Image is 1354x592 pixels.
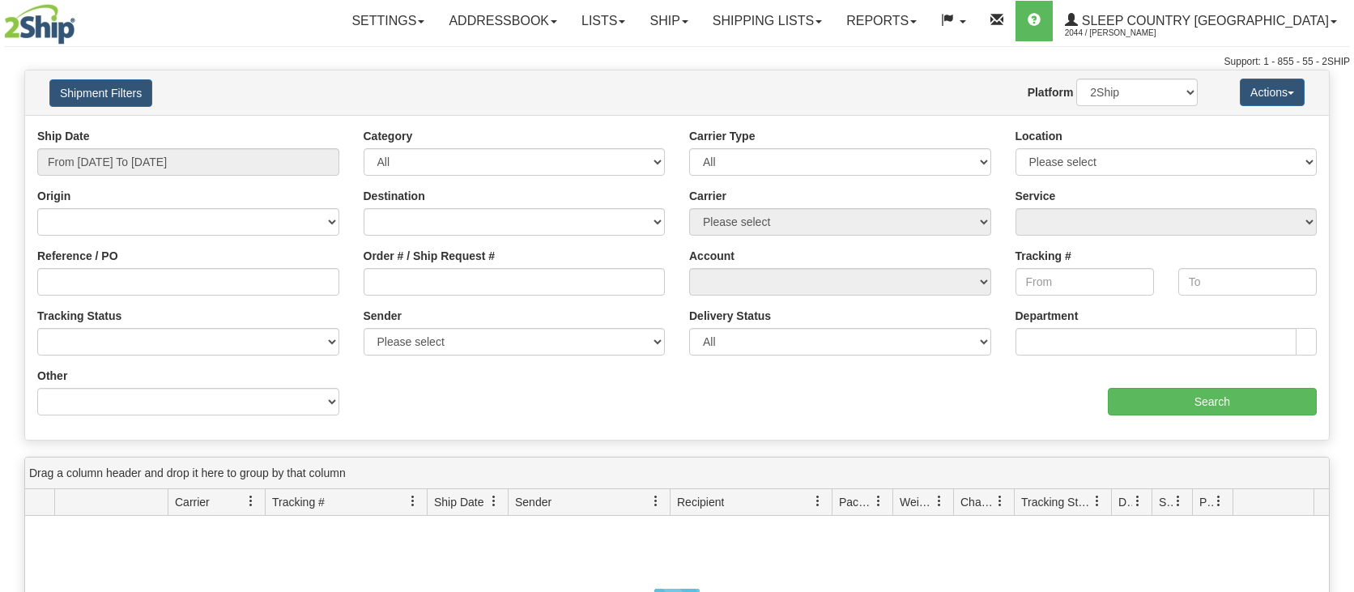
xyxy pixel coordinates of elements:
[1053,1,1349,41] a: Sleep Country [GEOGRAPHIC_DATA] 2044 / [PERSON_NAME]
[480,488,508,515] a: Ship Date filter column settings
[1108,388,1317,415] input: Search
[1015,188,1056,204] label: Service
[637,1,700,41] a: Ship
[1078,14,1329,28] span: Sleep Country [GEOGRAPHIC_DATA]
[1124,488,1152,515] a: Delivery Status filter column settings
[689,248,734,264] label: Account
[339,1,436,41] a: Settings
[1205,488,1233,515] a: Pickup Status filter column settings
[37,248,118,264] label: Reference / PO
[1118,494,1132,510] span: Delivery Status
[677,494,724,510] span: Recipient
[865,488,892,515] a: Packages filter column settings
[37,188,70,204] label: Origin
[700,1,834,41] a: Shipping lists
[1199,494,1213,510] span: Pickup Status
[237,488,265,515] a: Carrier filter column settings
[515,494,551,510] span: Sender
[689,188,726,204] label: Carrier
[436,1,569,41] a: Addressbook
[399,488,427,515] a: Tracking # filter column settings
[1021,494,1092,510] span: Tracking Status
[37,308,121,324] label: Tracking Status
[364,248,496,264] label: Order # / Ship Request #
[364,128,413,144] label: Category
[569,1,637,41] a: Lists
[900,494,934,510] span: Weight
[1084,488,1111,515] a: Tracking Status filter column settings
[960,494,994,510] span: Charge
[434,494,483,510] span: Ship Date
[926,488,953,515] a: Weight filter column settings
[175,494,210,510] span: Carrier
[1165,488,1192,515] a: Shipment Issues filter column settings
[1015,248,1071,264] label: Tracking #
[1015,268,1154,296] input: From
[839,494,873,510] span: Packages
[804,488,832,515] a: Recipient filter column settings
[364,308,402,324] label: Sender
[1159,494,1173,510] span: Shipment Issues
[642,488,670,515] a: Sender filter column settings
[364,188,425,204] label: Destination
[1028,84,1074,100] label: Platform
[37,368,67,384] label: Other
[1240,79,1305,106] button: Actions
[49,79,152,107] button: Shipment Filters
[689,308,771,324] label: Delivery Status
[1015,128,1062,144] label: Location
[986,488,1014,515] a: Charge filter column settings
[689,128,755,144] label: Carrier Type
[1178,268,1317,296] input: To
[834,1,929,41] a: Reports
[272,494,325,510] span: Tracking #
[25,458,1329,489] div: grid grouping header
[1065,25,1186,41] span: 2044 / [PERSON_NAME]
[4,55,1350,69] div: Support: 1 - 855 - 55 - 2SHIP
[1015,308,1079,324] label: Department
[4,4,75,45] img: logo2044.jpg
[37,128,90,144] label: Ship Date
